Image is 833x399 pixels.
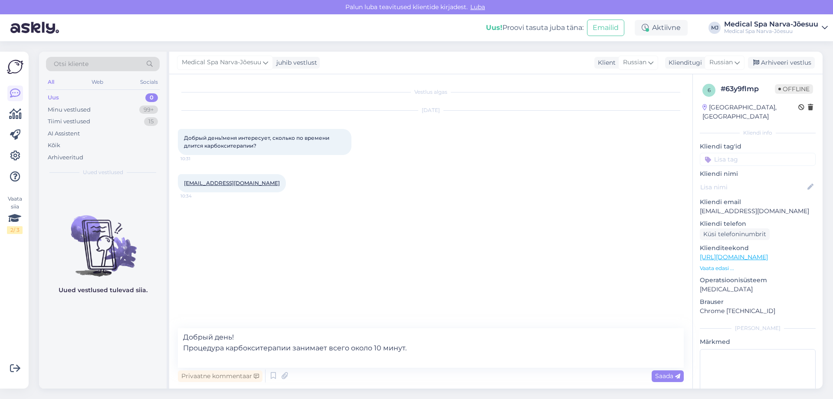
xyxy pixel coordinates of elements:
div: juhib vestlust [273,58,317,67]
div: Arhiveeritud [48,153,83,162]
div: Minu vestlused [48,106,91,114]
span: Saada [655,372,680,380]
p: Klienditeekond [700,244,816,253]
textarea: Добрый день! Процедура карбокситерапии занимает всего около 10 минут. [178,328,684,368]
span: Luba [468,3,488,11]
p: Kliendi nimi [700,169,816,178]
img: Askly Logo [7,59,23,75]
span: Uued vestlused [83,168,123,176]
div: Tiimi vestlused [48,117,90,126]
div: Vestlus algas [178,88,684,96]
p: Märkmed [700,337,816,346]
div: AI Assistent [48,129,80,138]
span: Russian [623,58,646,67]
p: Brauser [700,297,816,307]
div: Proovi tasuta juba täna: [486,23,584,33]
div: Vaata siia [7,195,23,234]
div: 99+ [139,106,158,114]
p: Chrome [TECHNICAL_ID] [700,307,816,316]
p: Kliendi email [700,198,816,207]
div: Klient [594,58,616,67]
div: Socials [138,76,160,88]
div: Kliendi info [700,129,816,137]
div: [GEOGRAPHIC_DATA], [GEOGRAPHIC_DATA] [702,103,798,121]
span: 6 [708,87,711,93]
div: Arhiveeri vestlus [748,57,815,69]
span: 10:31 [180,155,213,162]
input: Lisa nimi [700,182,806,192]
span: Medical Spa Narva-Jõesuu [182,58,261,67]
div: Uus [48,93,59,102]
a: [URL][DOMAIN_NAME] [700,253,768,261]
a: Medical Spa Narva-JõesuuMedical Spa Narva-Jõesuu [724,21,828,35]
img: No chats [39,200,167,278]
span: Добрый день!меня интересует, сколько по времени длится карбокситерапии? [184,135,331,149]
p: Kliendi tag'id [700,142,816,151]
div: Privaatne kommentaar [178,370,262,382]
p: [EMAIL_ADDRESS][DOMAIN_NAME] [700,207,816,216]
div: Medical Spa Narva-Jõesuu [724,28,818,35]
span: Otsi kliente [54,59,89,69]
div: Aktiivne [635,20,688,36]
div: 15 [144,117,158,126]
div: Küsi telefoninumbrit [700,228,770,240]
div: # 63y9flmp [721,84,775,94]
button: Emailid [587,20,624,36]
div: [PERSON_NAME] [700,324,816,332]
p: [MEDICAL_DATA] [700,285,816,294]
div: All [46,76,56,88]
div: Web [90,76,105,88]
p: Vaata edasi ... [700,264,816,272]
div: [DATE] [178,106,684,114]
a: [EMAIL_ADDRESS][DOMAIN_NAME] [184,180,280,186]
input: Lisa tag [700,153,816,166]
span: Offline [775,84,813,94]
p: Operatsioonisüsteem [700,276,816,285]
b: Uus! [486,23,502,32]
p: Uued vestlused tulevad siia. [59,286,148,295]
div: Medical Spa Narva-Jõesuu [724,21,818,28]
div: Klienditugi [665,58,702,67]
p: Kliendi telefon [700,219,816,228]
span: 10:34 [180,193,213,199]
div: MJ [708,22,721,34]
div: 0 [145,93,158,102]
span: Russian [709,58,733,67]
div: 2 / 3 [7,226,23,234]
div: Kõik [48,141,60,150]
